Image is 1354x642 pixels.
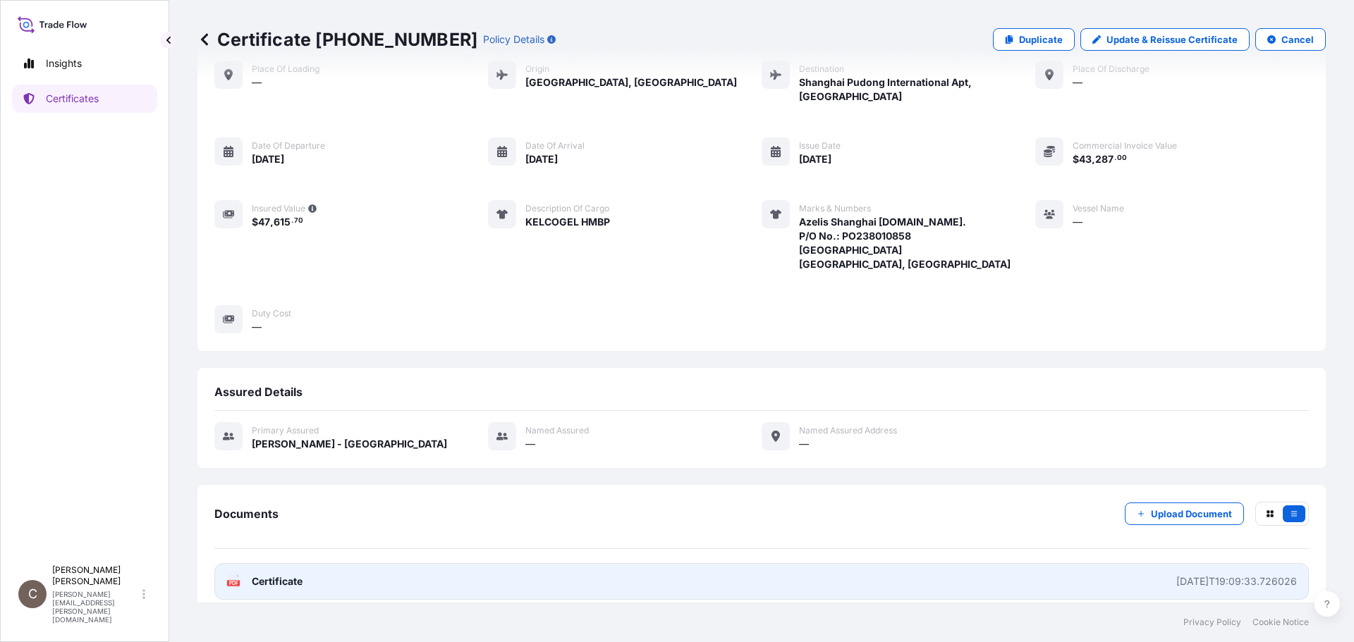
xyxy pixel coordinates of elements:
[294,218,303,223] span: 70
[525,75,737,89] span: [GEOGRAPHIC_DATA], [GEOGRAPHIC_DATA]
[1073,75,1082,89] span: —
[1106,32,1238,47] p: Update & Reissue Certificate
[252,437,447,451] span: [PERSON_NAME] - [GEOGRAPHIC_DATA]
[46,56,82,70] p: Insights
[799,437,809,451] span: —
[1073,215,1082,229] span: —
[525,140,585,152] span: Date of arrival
[1125,502,1244,525] button: Upload Document
[1183,617,1241,628] a: Privacy Policy
[252,217,258,227] span: $
[52,590,140,624] p: [PERSON_NAME][EMAIL_ADDRESS][PERSON_NAME][DOMAIN_NAME]
[214,563,1309,600] a: PDFCertificate[DATE]T19:09:33.726026
[12,49,157,78] a: Insights
[46,92,99,106] p: Certificates
[252,574,303,588] span: Certificate
[993,28,1075,51] a: Duplicate
[1176,574,1297,588] div: [DATE]T19:09:33.726026
[1255,28,1326,51] button: Cancel
[197,28,477,51] p: Certificate [PHONE_NUMBER]
[214,507,279,521] span: Documents
[252,308,291,319] span: Duty Cost
[525,203,609,214] span: Description of cargo
[1281,32,1314,47] p: Cancel
[1080,28,1250,51] a: Update & Reissue Certificate
[28,587,37,601] span: C
[1073,203,1124,214] span: Vessel Name
[258,217,270,227] span: 47
[252,203,305,214] span: Insured Value
[252,140,325,152] span: Date of departure
[214,385,303,399] span: Assured Details
[1095,154,1114,164] span: 287
[1252,617,1309,628] a: Cookie Notice
[252,75,262,89] span: —
[1117,156,1127,161] span: 00
[52,564,140,587] p: [PERSON_NAME] [PERSON_NAME]
[799,152,831,166] span: [DATE]
[1073,154,1079,164] span: $
[252,425,319,436] span: Primary assured
[274,217,291,227] span: 615
[525,425,589,436] span: Named Assured
[1079,154,1092,164] span: 43
[270,217,274,227] span: ,
[1073,140,1177,152] span: Commercial Invoice Value
[291,218,293,223] span: .
[525,437,535,451] span: —
[799,140,841,152] span: Issue Date
[1114,156,1116,161] span: .
[799,425,897,436] span: Named Assured Address
[483,32,544,47] p: Policy Details
[799,215,1011,271] span: Azelis Shanghai [DOMAIN_NAME]. P/O No.: PO238010858 [GEOGRAPHIC_DATA] [GEOGRAPHIC_DATA], [GEOGRAP...
[12,85,157,113] a: Certificates
[799,203,871,214] span: Marks & Numbers
[525,215,610,229] span: KELCOGEL HMBP
[1151,507,1232,521] p: Upload Document
[1019,32,1063,47] p: Duplicate
[1092,154,1095,164] span: ,
[799,75,1035,104] span: Shanghai Pudong International Apt, [GEOGRAPHIC_DATA]
[252,152,284,166] span: [DATE]
[525,152,558,166] span: [DATE]
[229,581,238,586] text: PDF
[252,320,262,334] span: —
